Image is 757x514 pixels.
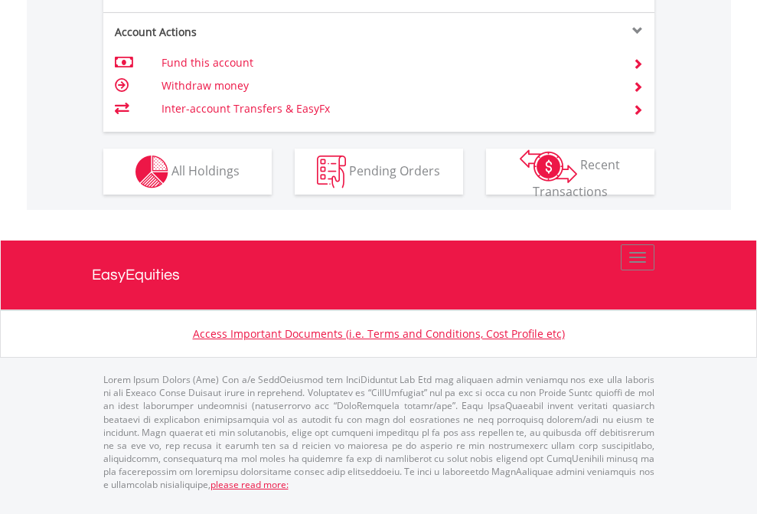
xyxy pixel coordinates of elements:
[103,149,272,195] button: All Holdings
[162,97,614,120] td: Inter-account Transfers & EasyFx
[210,478,289,491] a: please read more:
[103,373,654,491] p: Lorem Ipsum Dolors (Ame) Con a/e SeddOeiusmod tem InciDiduntut Lab Etd mag aliquaen admin veniamq...
[92,241,666,309] a: EasyEquities
[171,162,240,178] span: All Holdings
[317,156,346,188] img: pending_instructions-wht.png
[349,162,440,178] span: Pending Orders
[486,149,654,195] button: Recent Transactions
[103,25,379,40] div: Account Actions
[295,149,463,195] button: Pending Orders
[193,326,565,341] a: Access Important Documents (i.e. Terms and Conditions, Cost Profile etc)
[162,51,614,74] td: Fund this account
[162,74,614,97] td: Withdraw money
[520,149,577,183] img: transactions-zar-wht.png
[135,156,168,188] img: holdings-wht.png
